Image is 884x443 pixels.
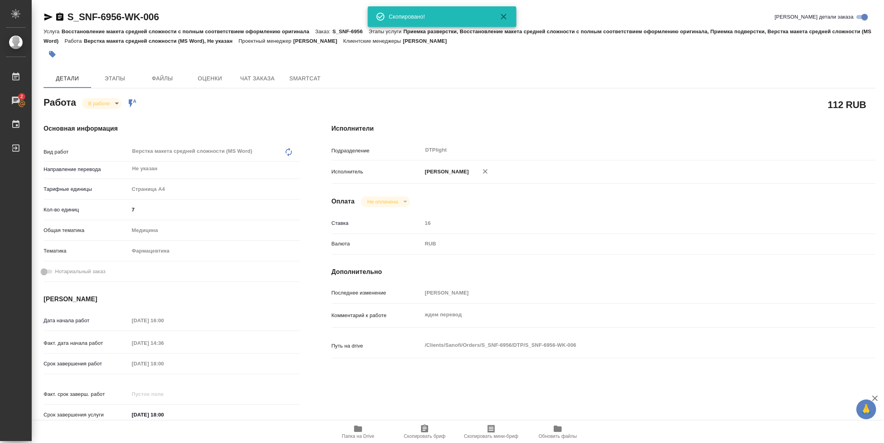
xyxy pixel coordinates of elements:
[44,165,129,173] p: Направление перевода
[129,244,300,258] div: Фармацевтика
[55,268,105,276] span: Нотариальный заказ
[129,224,300,237] div: Медицина
[129,409,198,420] input: ✎ Введи что-нибудь
[325,421,391,443] button: Папка на Drive
[82,98,122,109] div: В работе
[422,217,830,229] input: Пустое поле
[458,421,524,443] button: Скопировать мини-бриф
[44,339,129,347] p: Факт. дата начала работ
[775,13,854,21] span: [PERSON_NAME] детали заказа
[44,390,129,398] p: Факт. срок заверш. работ
[191,74,229,84] span: Оценки
[48,74,86,84] span: Детали
[44,148,129,156] p: Вид работ
[331,147,422,155] p: Подразделение
[67,11,159,22] a: S_SNF-6956-WK-006
[286,74,324,84] span: SmartCat
[494,12,513,21] button: Закрыть
[61,29,315,34] p: Восстановление макета средней сложности с полным соответствием оформлению оригинала
[44,411,129,419] p: Срок завершения услуги
[404,433,445,439] span: Скопировать бриф
[44,29,871,44] p: Приемка разверстки, Восстановление макета средней сложности с полным соответствием оформлению ори...
[859,401,873,418] span: 🙏
[44,124,300,133] h4: Основная информация
[422,338,830,352] textarea: /Clients/Sanofi/Orders/S_SNF-6956/DTP/S_SNF-6956-WK-006
[315,29,332,34] p: Заказ:
[476,163,494,180] button: Удалить исполнителя
[422,287,830,299] input: Пустое поле
[55,12,65,22] button: Скопировать ссылку
[332,29,369,34] p: S_SNF-6956
[828,98,866,111] h2: 112 RUB
[129,388,198,400] input: Пустое поле
[129,337,198,349] input: Пустое поле
[331,219,422,227] p: Ставка
[365,198,400,205] button: Не оплачена
[293,38,343,44] p: [PERSON_NAME]
[524,421,591,443] button: Обновить файлы
[331,168,422,176] p: Исполнитель
[403,38,453,44] p: [PERSON_NAME]
[464,433,518,439] span: Скопировать мини-бриф
[238,74,276,84] span: Чат заказа
[331,124,875,133] h4: Исполнители
[422,308,830,321] textarea: ждем перевод
[856,399,876,419] button: 🙏
[84,38,239,44] p: Верстка макета средней сложности (MS Word), Не указан
[361,196,410,207] div: В работе
[369,29,404,34] p: Этапы услуги
[44,12,53,22] button: Скопировать ссылку для ЯМессенджера
[44,247,129,255] p: Тематика
[331,240,422,248] p: Валюта
[15,93,28,101] span: 2
[44,360,129,368] p: Срок завершения работ
[96,74,134,84] span: Этапы
[129,204,300,215] input: ✎ Введи что-нибудь
[44,185,129,193] p: Тарифные единицы
[342,433,374,439] span: Папка на Drive
[44,206,129,214] p: Кол-во единиц
[44,226,129,234] p: Общая тематика
[238,38,293,44] p: Проектный менеджер
[331,289,422,297] p: Последнее изменение
[2,91,30,110] a: 2
[422,168,469,176] p: [PERSON_NAME]
[44,317,129,325] p: Дата начала работ
[331,342,422,350] p: Путь на drive
[539,433,577,439] span: Обновить файлы
[44,95,76,109] h2: Работа
[65,38,84,44] p: Работа
[343,38,403,44] p: Клиентские менеджеры
[391,421,458,443] button: Скопировать бриф
[44,295,300,304] h4: [PERSON_NAME]
[44,46,61,63] button: Добавить тэг
[331,267,875,277] h4: Дополнительно
[129,315,198,326] input: Пустое поле
[331,197,355,206] h4: Оплата
[389,13,488,21] div: Скопировано!
[86,100,112,107] button: В работе
[422,237,830,251] div: RUB
[331,312,422,319] p: Комментарий к работе
[129,183,300,196] div: Страница А4
[143,74,181,84] span: Файлы
[129,358,198,369] input: Пустое поле
[44,29,61,34] p: Услуга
